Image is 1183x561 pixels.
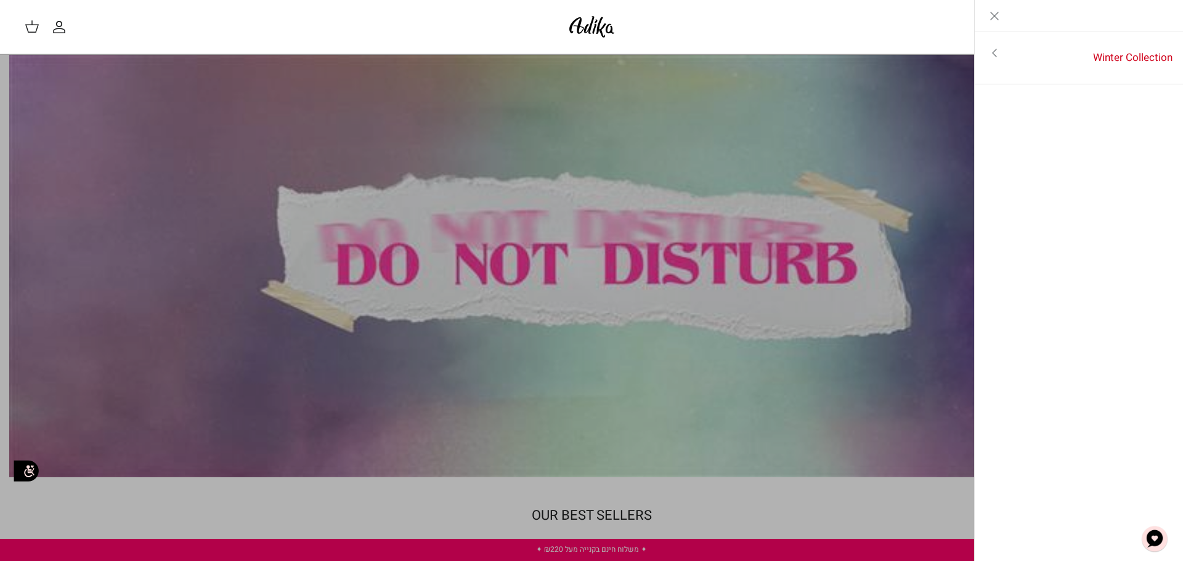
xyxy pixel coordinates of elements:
img: accessibility_icon02.svg [9,454,43,488]
img: Adika IL [566,12,618,41]
a: החשבון שלי [52,20,71,34]
button: צ'אט [1136,520,1173,557]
